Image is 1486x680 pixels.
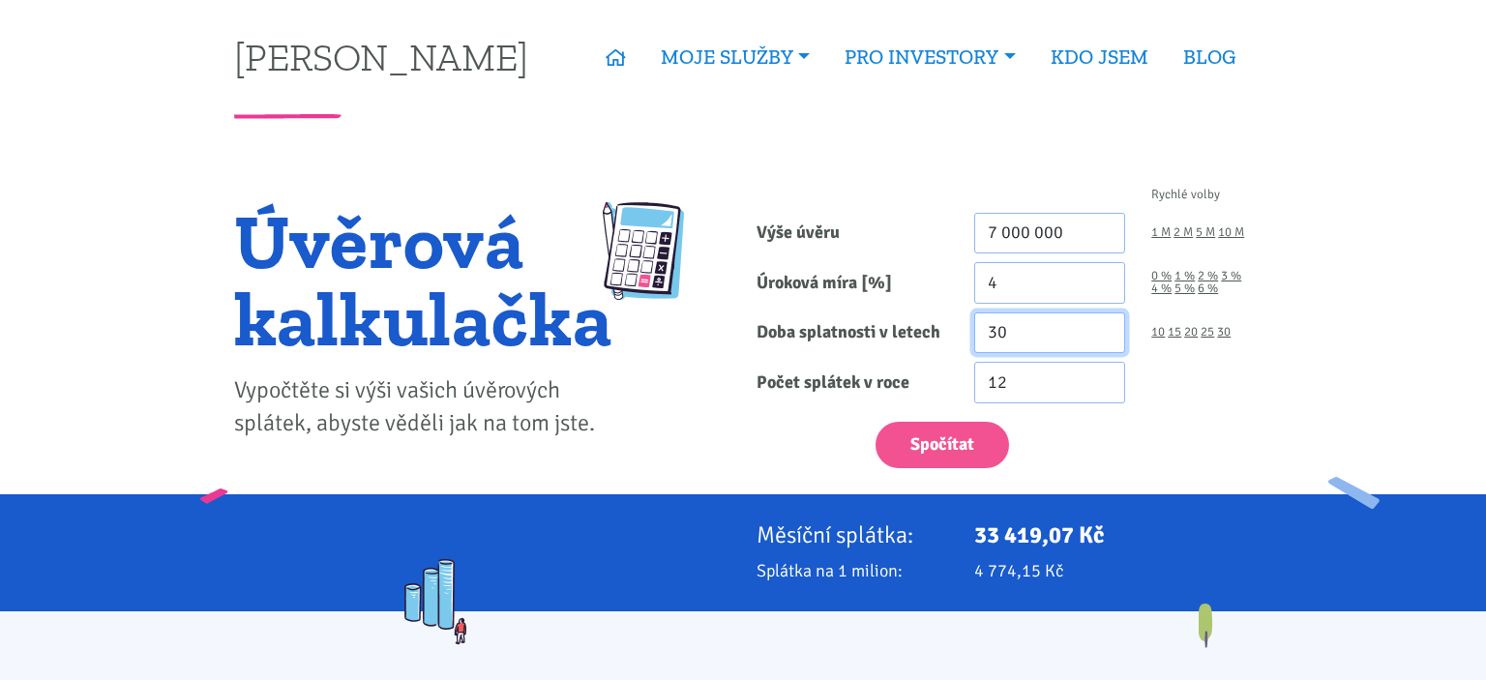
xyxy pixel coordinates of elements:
[1201,326,1214,339] a: 25
[234,202,612,357] h1: Úvěrová kalkulačka
[1174,226,1193,239] a: 2 M
[1218,226,1244,239] a: 10 M
[1166,35,1253,79] a: BLOG
[1198,282,1218,295] a: 6 %
[974,557,1253,584] p: 4 774,15 Kč
[1151,226,1171,239] a: 1 M
[1217,326,1231,339] a: 30
[234,38,528,75] a: [PERSON_NAME]
[1151,282,1172,295] a: 4 %
[1196,226,1215,239] a: 5 M
[643,35,827,79] a: MOJE SLUŽBY
[1151,270,1172,282] a: 0 %
[1198,270,1218,282] a: 2 %
[827,35,1032,79] a: PRO INVESTORY
[1151,189,1220,201] span: Rychlé volby
[743,213,961,254] label: Výše úvěru
[1033,35,1166,79] a: KDO JSEM
[1151,326,1165,339] a: 10
[234,374,612,440] p: Vypočtěte si výši vašich úvěrových splátek, abyste věděli jak na tom jste.
[743,312,961,354] label: Doba splatnosti v letech
[1184,326,1198,339] a: 20
[876,422,1009,469] button: Spočítat
[1168,326,1181,339] a: 15
[757,557,948,584] p: Splátka na 1 milion:
[743,262,961,304] label: Úroková míra [%]
[757,521,948,548] p: Měsíční splátka:
[974,521,1253,548] p: 33 419,07 Kč
[743,362,961,403] label: Počet splátek v roce
[1174,270,1195,282] a: 1 %
[1221,270,1241,282] a: 3 %
[1174,282,1195,295] a: 5 %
